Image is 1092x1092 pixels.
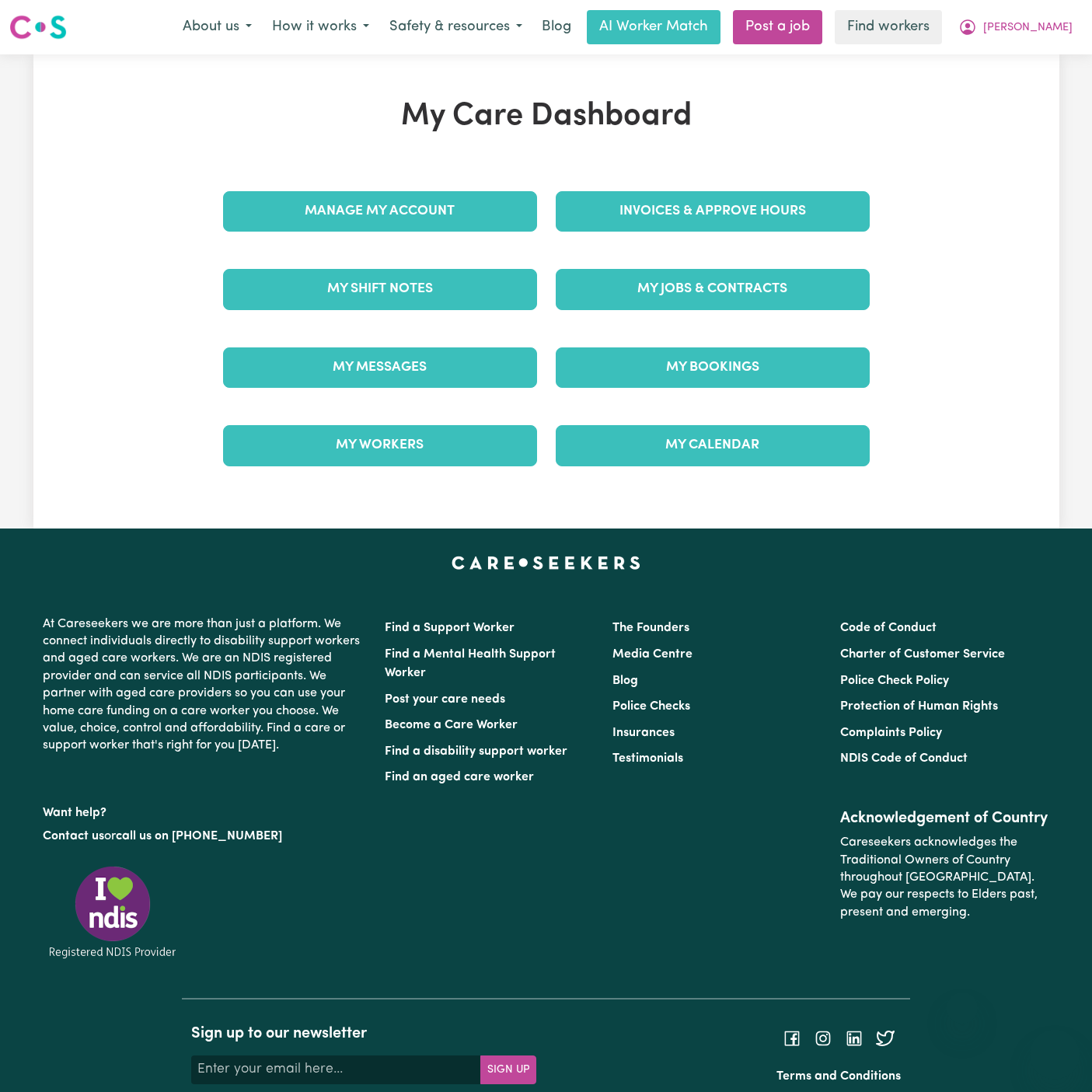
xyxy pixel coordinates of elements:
a: My Calendar [556,425,870,466]
a: My Shift Notes [223,269,537,309]
a: Become a Care Worker [385,719,518,731]
a: Manage My Account [223,191,537,232]
p: Want help? [43,798,366,822]
a: Invoices & Approve Hours [556,191,870,232]
a: My Messages [223,347,537,388]
p: or [43,822,366,851]
a: Find a Mental Health Support Worker [385,648,556,679]
a: Insurances [612,727,675,739]
a: Charter of Customer Service [840,648,1005,661]
a: Protection of Human Rights [840,700,998,713]
a: My Bookings [556,347,870,388]
a: NDIS Code of Conduct [840,752,968,765]
a: Blog [612,675,638,687]
a: AI Worker Match [587,10,720,44]
a: Post your care needs [385,693,505,706]
a: Follow Careseekers on Facebook [783,1031,801,1044]
a: Complaints Policy [840,727,942,739]
span: [PERSON_NAME] [983,19,1073,37]
a: Blog [532,10,581,44]
a: Follow Careseekers on Twitter [876,1031,895,1044]
a: Careseekers logo [9,9,67,45]
a: Police Check Policy [840,675,949,687]
a: call us on [PHONE_NUMBER] [116,830,282,843]
a: My Workers [223,425,537,466]
h1: My Care Dashboard [214,98,879,135]
iframe: Button to launch messaging window [1030,1030,1080,1080]
a: Code of Conduct [840,622,937,634]
a: Terms and Conditions [776,1070,901,1083]
iframe: Close message [947,993,978,1024]
a: Find a Support Worker [385,622,515,634]
a: Contact us [43,830,104,843]
a: Post a job [733,10,822,44]
h2: Acknowledgement of Country [840,809,1049,828]
a: Find an aged care worker [385,771,534,783]
button: About us [173,11,262,44]
button: My Account [948,11,1083,44]
a: Follow Careseekers on Instagram [814,1031,832,1044]
button: Safety & resources [379,11,532,44]
img: Registered NDIS provider [43,863,183,961]
input: Enter your email here... [191,1055,481,1083]
p: Careseekers acknowledges the Traditional Owners of Country throughout [GEOGRAPHIC_DATA]. We pay o... [840,828,1049,927]
h2: Sign up to our newsletter [191,1024,536,1043]
a: Follow Careseekers on LinkedIn [845,1031,863,1044]
a: Careseekers home page [452,556,640,569]
p: At Careseekers we are more than just a platform. We connect individuals directly to disability su... [43,609,366,761]
a: Find a disability support worker [385,745,567,758]
a: Testimonials [612,752,683,765]
img: Careseekers logo [9,13,67,41]
a: Media Centre [612,648,693,661]
a: Police Checks [612,700,690,713]
button: How it works [262,11,379,44]
button: Subscribe [480,1055,536,1083]
a: Find workers [835,10,942,44]
a: The Founders [612,622,689,634]
a: My Jobs & Contracts [556,269,870,309]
